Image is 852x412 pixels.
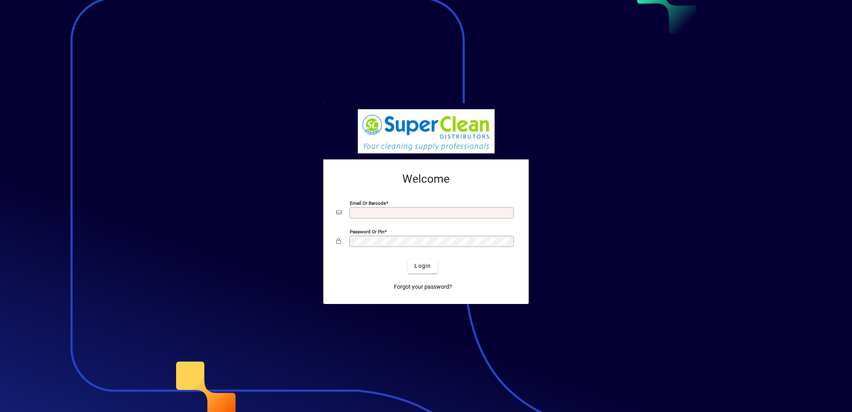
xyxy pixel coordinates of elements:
[391,280,455,294] a: Forgot your password?
[414,262,431,270] span: Login
[336,172,516,186] h2: Welcome
[350,200,386,206] mat-label: Email or Barcode
[408,259,437,273] button: Login
[394,283,452,291] span: Forgot your password?
[350,228,384,234] mat-label: Password or Pin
